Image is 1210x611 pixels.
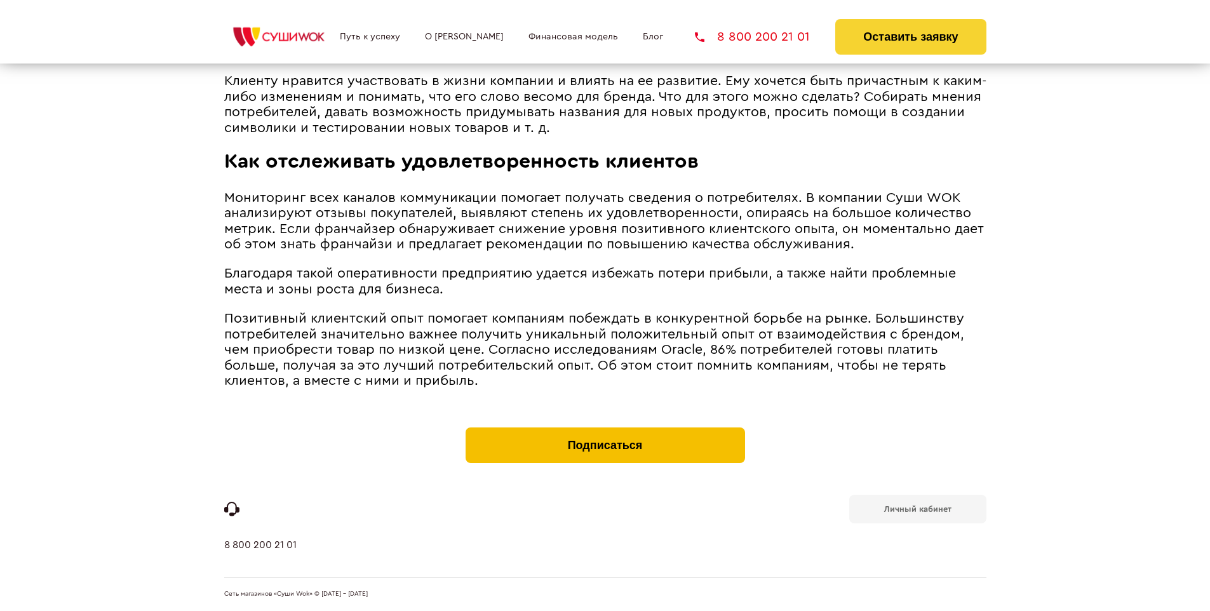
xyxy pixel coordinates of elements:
[224,74,986,135] span: Клиенту нравится участвовать в жизни компании и влиять на ее развитие. Ему хочется быть причастны...
[528,32,618,42] a: Финансовая модель
[340,32,400,42] a: Путь к успеху
[224,539,297,577] a: 8 800 200 21 01
[643,32,663,42] a: Блог
[466,427,745,463] button: Подписаться
[717,30,810,43] span: 8 800 200 21 01
[224,591,368,598] span: Сеть магазинов «Суши Wok» © [DATE] - [DATE]
[224,151,699,171] span: Как отслеживать удовлетворенность клиентов
[224,191,984,252] span: Мониторинг всех каналов коммуникации помогает получать сведения о потребителях. В компании Суши W...
[224,267,956,296] span: Благодаря такой оперативности предприятию удается избежать потери прибыли, а также найти проблемн...
[884,505,951,513] b: Личный кабинет
[224,312,964,387] span: Позитивный клиентский опыт помогает компаниям побеждать в конкурентной борьбе на рынке. Большинст...
[835,19,986,55] button: Оставить заявку
[849,495,986,523] a: Личный кабинет
[425,32,504,42] a: О [PERSON_NAME]
[695,30,810,43] a: 8 800 200 21 01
